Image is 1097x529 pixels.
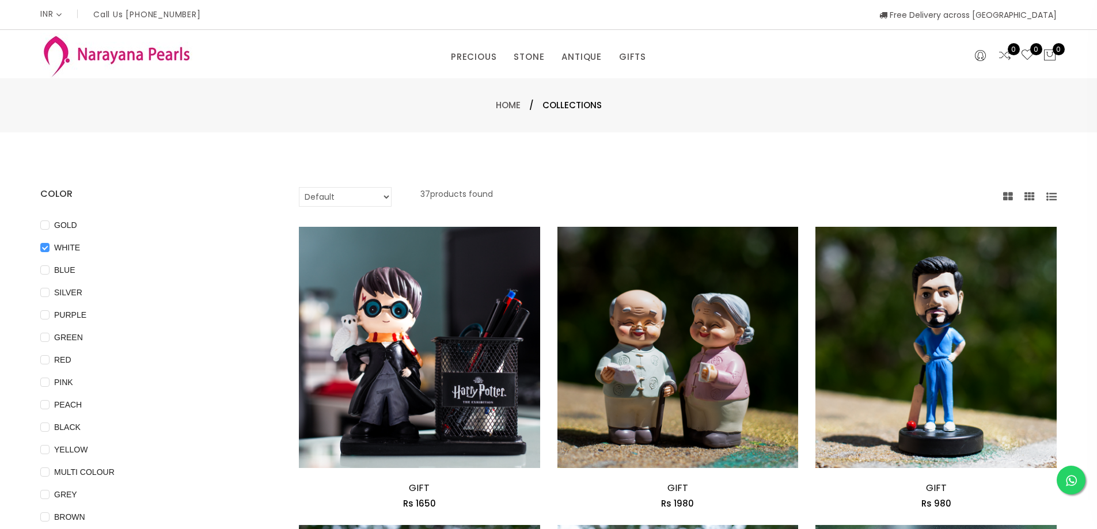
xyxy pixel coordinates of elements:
span: Rs 1650 [403,497,436,509]
a: GIFT [409,481,430,494]
span: Rs 980 [921,497,951,509]
span: / [529,98,534,112]
a: STONE [514,48,544,66]
span: BLACK [50,421,85,433]
span: BLUE [50,264,80,276]
span: GOLD [50,219,82,231]
span: PINK [50,376,78,389]
a: Home [496,99,521,111]
span: PEACH [50,398,86,411]
span: GREEN [50,331,88,344]
p: 37 products found [420,187,493,207]
span: 0 [1030,43,1042,55]
span: SILVER [50,286,87,299]
span: 0 [1008,43,1020,55]
span: GREY [50,488,82,501]
a: ANTIQUE [561,48,602,66]
span: BROWN [50,511,90,523]
p: Call Us [PHONE_NUMBER] [93,10,201,18]
span: Free Delivery across [GEOGRAPHIC_DATA] [879,9,1057,21]
a: GIFT [667,481,688,494]
a: GIFT [926,481,947,494]
span: PURPLE [50,309,91,321]
a: GIFTS [619,48,646,66]
span: RED [50,353,76,366]
a: PRECIOUS [451,48,496,66]
a: 0 [998,48,1012,63]
span: 0 [1053,43,1065,55]
span: WHITE [50,241,85,254]
a: 0 [1020,48,1034,63]
h4: COLOR [40,187,264,201]
span: MULTI COLOUR [50,466,119,478]
button: 0 [1043,48,1057,63]
span: Rs 1980 [661,497,694,509]
span: Collections [542,98,602,112]
span: YELLOW [50,443,92,456]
